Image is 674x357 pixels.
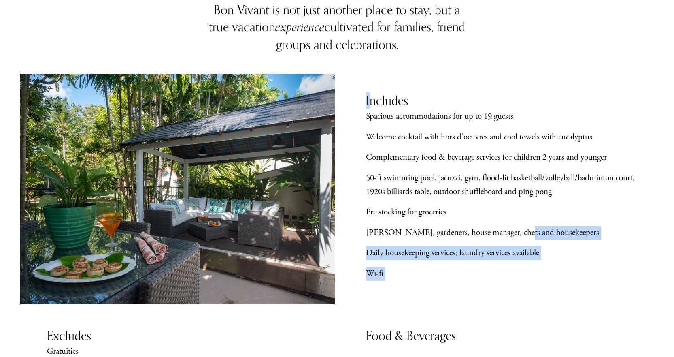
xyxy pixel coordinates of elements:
[366,327,521,344] h3: Food & Beverages
[366,226,654,240] p: [PERSON_NAME], gardeners, house manager, chefs and housekeepers
[366,205,654,219] p: Pre stocking for groceries
[206,1,468,53] h3: Bon Vivant is not just another place to stay, but a true vacation cultivated for families, friend...
[366,151,654,165] p: Complementary food & beverage services for children 2 years and younger
[366,267,654,281] p: Wi-fi
[275,17,324,37] em: experience
[47,327,202,344] h3: Excludes
[366,246,654,260] p: Daily housekeeping services; laundry services available
[366,130,654,144] p: Welcome cocktail with hors d’oeuvres and cool towels with eucalyptus
[366,171,654,199] p: 50-ft swimming pool, jacuzzi, gym, flood-lit basketball/volleyball/badminton court, 1920s billiar...
[366,92,521,109] h3: Includes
